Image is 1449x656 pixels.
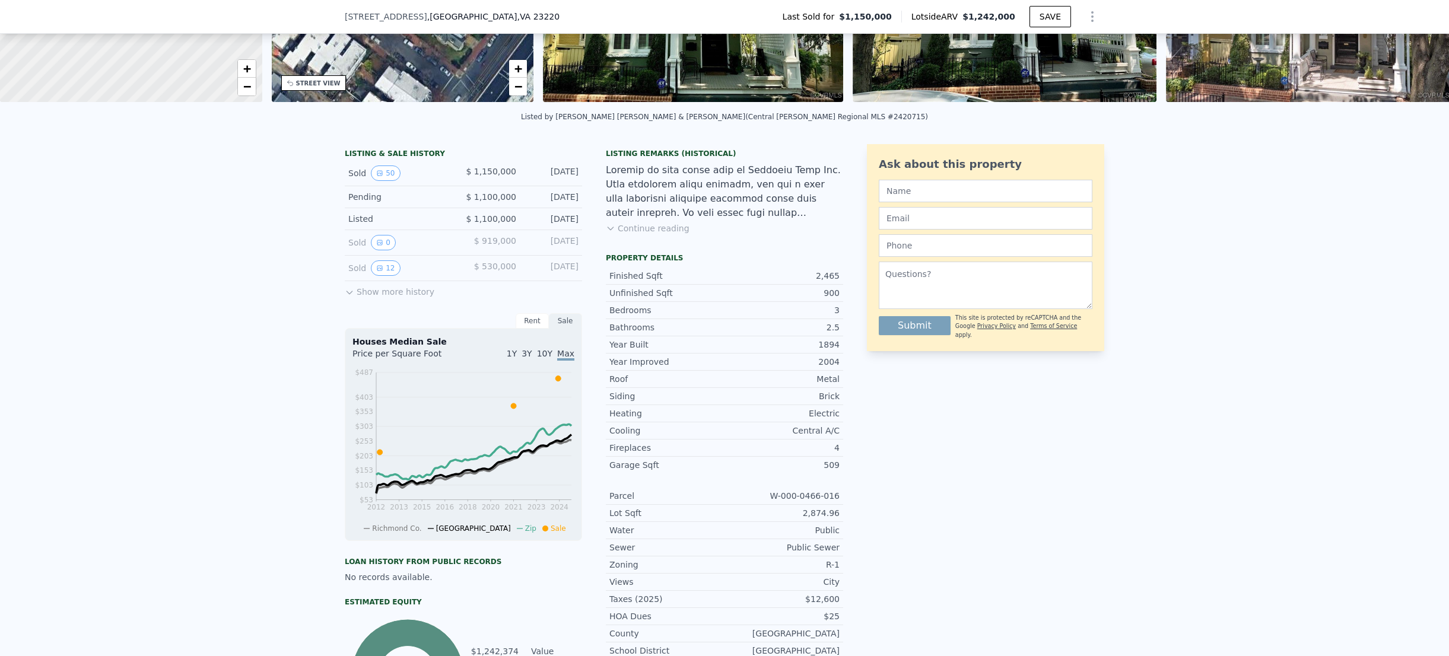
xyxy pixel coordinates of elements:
button: Show more history [345,281,434,298]
button: View historical data [371,260,400,276]
div: Year Built [609,339,724,351]
button: View historical data [371,165,400,181]
div: Listing Remarks (Historical) [606,149,843,158]
span: $ 919,000 [474,236,516,246]
div: [DATE] [526,191,579,203]
span: + [243,61,250,76]
tspan: $403 [355,393,373,402]
div: Sale [549,313,582,329]
div: LISTING & SALE HISTORY [345,149,582,161]
button: SAVE [1029,6,1071,27]
div: 4 [724,442,840,454]
div: Fireplaces [609,442,724,454]
button: Show Options [1081,5,1104,28]
div: Finished Sqft [609,270,724,282]
div: W-000-0466-016 [724,490,840,502]
div: [DATE] [526,165,579,181]
a: Zoom out [238,78,256,95]
div: Estimated Equity [345,597,582,607]
span: − [243,79,250,94]
div: 2004 [724,356,840,368]
span: , VA 23220 [517,12,560,21]
span: $ 1,100,000 [466,214,516,224]
div: Sold [348,235,454,250]
tspan: 2018 [459,503,477,511]
div: Metal [724,373,840,385]
div: County [609,628,724,639]
div: Public Sewer [724,542,840,553]
button: Submit [879,316,951,335]
span: Last Sold for [783,11,840,23]
a: Zoom in [509,60,527,78]
tspan: $353 [355,407,373,416]
div: Parcel [609,490,724,502]
span: 1Y [507,349,517,358]
span: $ 1,100,000 [466,192,516,202]
a: Privacy Policy [977,323,1016,329]
div: HOA Dues [609,610,724,622]
tspan: $53 [360,496,373,504]
span: 3Y [522,349,532,358]
span: $1,242,000 [962,12,1015,21]
span: − [514,79,522,94]
div: Taxes (2025) [609,593,724,605]
div: Houses Median Sale [352,336,574,348]
div: [GEOGRAPHIC_DATA] [724,628,840,639]
span: $ 1,150,000 [466,167,516,176]
div: This site is protected by reCAPTCHA and the Google and apply. [955,314,1092,339]
div: Public [724,524,840,536]
span: Sale [551,524,566,533]
div: 3 [724,304,840,316]
div: 2,465 [724,270,840,282]
div: Bathrooms [609,321,724,333]
div: [DATE] [526,260,579,276]
span: Max [557,349,574,361]
span: + [514,61,522,76]
span: , [GEOGRAPHIC_DATA] [427,11,560,23]
div: Unfinished Sqft [609,287,724,299]
tspan: 2015 [413,503,431,511]
div: Cooling [609,425,724,437]
span: Richmond Co. [372,524,421,533]
input: Name [879,180,1092,202]
span: [GEOGRAPHIC_DATA] [436,524,511,533]
input: Email [879,207,1092,230]
div: STREET VIEW [296,79,341,88]
div: Sewer [609,542,724,553]
tspan: $153 [355,466,373,475]
div: Lot Sqft [609,507,724,519]
tspan: 2020 [482,503,500,511]
tspan: 2023 [528,503,546,511]
input: Phone [879,234,1092,257]
div: $12,600 [724,593,840,605]
div: 2.5 [724,321,840,333]
div: Loan history from public records [345,557,582,566]
div: Property details [606,253,843,263]
div: Roof [609,373,724,385]
span: Lotside ARV [911,11,962,23]
tspan: 2021 [504,503,523,511]
div: Rent [516,313,549,329]
div: Water [609,524,724,536]
div: Year Improved [609,356,724,368]
div: Sold [348,260,454,276]
div: City [724,576,840,588]
tspan: $303 [355,422,373,431]
div: R-1 [724,559,840,571]
div: Price per Square Foot [352,348,463,367]
button: Continue reading [606,222,689,234]
tspan: 2013 [390,503,408,511]
div: Pending [348,191,454,203]
div: [DATE] [526,235,579,250]
tspan: $203 [355,452,373,460]
tspan: $487 [355,368,373,377]
tspan: 2024 [550,503,568,511]
div: Heating [609,407,724,419]
div: Bedrooms [609,304,724,316]
div: 900 [724,287,840,299]
div: Zoning [609,559,724,571]
a: Zoom in [238,60,256,78]
div: 2,874.96 [724,507,840,519]
span: $1,150,000 [839,11,892,23]
div: Garage Sqft [609,459,724,471]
